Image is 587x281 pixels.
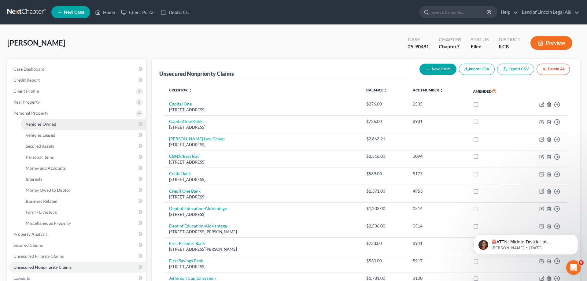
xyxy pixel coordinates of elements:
a: Vehicles Owned [21,119,146,130]
span: Case Dashboard [13,66,45,72]
a: First Savings Bank [169,258,203,263]
div: [STREET_ADDRESS] [169,264,356,270]
i: unfold_more [440,89,443,92]
div: $539.00 [366,171,403,177]
div: District [499,36,521,43]
span: [PERSON_NAME] [7,38,65,47]
div: 2535 [413,101,463,107]
a: Export CSV [497,64,534,75]
span: Secured Claims [13,242,43,248]
span: 8 [579,260,584,265]
span: Interests [26,176,42,182]
a: Balance unfold_more [366,88,388,92]
a: Vehicles Leased [21,130,146,141]
div: [STREET_ADDRESS][PERSON_NAME] [169,246,356,252]
a: Dept of Education/AidVantage [169,223,227,228]
a: DebtorCC [158,7,192,18]
a: First Premier Bank [169,241,205,246]
div: 3941 [413,240,463,246]
div: [STREET_ADDRESS] [169,194,356,200]
button: New Claim [419,64,456,75]
span: 7 [457,43,460,49]
div: [STREET_ADDRESS] [169,212,356,217]
a: Help [498,7,518,18]
button: Import CSV [459,64,495,75]
a: Money and Accounts [21,163,146,174]
button: Preview [530,36,572,50]
span: Real Property [13,99,40,105]
span: Lawsuits [13,275,30,281]
div: $530.00 [366,258,403,264]
div: 4953 [413,188,463,194]
a: Credit Report [9,75,146,86]
a: Client Portal [118,7,158,18]
div: Status [471,36,489,43]
a: [PERSON_NAME] Law Group [169,136,225,141]
a: Money Owed to Debtor [21,185,146,196]
span: Unsecured Priority Claims [13,253,64,259]
button: Delete All [537,64,570,75]
span: Credit Report [13,77,40,83]
a: Credit One Bank [169,188,201,194]
div: 3094 [413,153,463,159]
a: Secured Assets [21,141,146,152]
div: Case [408,36,429,43]
span: Farm / Livestock [26,209,57,215]
a: Case Dashboard [9,64,146,75]
span: Vehicles Leased [26,132,55,138]
div: Filed [471,43,489,50]
div: $1,203.00 [366,205,403,212]
a: Miscellaneous Property [21,218,146,229]
a: Creditor unfold_more [169,88,192,92]
div: Chapter [439,36,461,43]
a: Celtic Bank [169,171,191,176]
div: [STREET_ADDRESS] [169,159,356,165]
div: Chapter [439,43,461,50]
div: $276.00 [366,101,403,107]
a: Business Related [21,196,146,207]
a: Unsecured Nonpriority Claims [9,262,146,273]
span: Client Profile [13,88,39,94]
div: $1,371.00 [366,188,403,194]
span: Business Related [26,198,57,204]
div: 0514 [413,223,463,229]
a: Secured Claims [9,240,146,251]
span: Property Analysis [13,231,47,237]
i: unfold_more [188,89,192,92]
div: 9177 [413,171,463,177]
span: Money and Accounts [26,165,66,171]
input: Search by name... [431,6,487,18]
span: Vehicles Owned [26,121,56,127]
a: Home [92,7,118,18]
a: Interests [21,174,146,185]
div: [STREET_ADDRESS] [169,107,356,113]
span: Money Owed to Debtor [26,187,71,193]
a: CapitalOne/Kohls [169,119,203,124]
a: Jefferson Capital System [169,275,216,281]
span: Unsecured Nonpriority Claims [13,264,72,270]
div: [STREET_ADDRESS] [169,142,356,148]
span: Personal Property [13,110,48,116]
div: [STREET_ADDRESS] [169,124,356,130]
div: [STREET_ADDRESS] [169,177,356,183]
a: Acct Number unfold_more [413,88,443,92]
a: Unsecured Priority Claims [9,251,146,262]
span: Miscellaneous Property [26,220,71,226]
div: Unsecured Nonpriority Claims [159,70,234,77]
div: $2,316.00 [366,153,403,159]
iframe: Intercom live chat [566,260,581,275]
a: Property Analysis [9,229,146,240]
a: Land of Lincoln Legal Aid [519,7,579,18]
a: Capital One [169,101,192,106]
a: Personal Items [21,152,146,163]
div: ILCB [499,43,521,50]
iframe: Intercom notifications message [465,222,587,264]
div: 0514 [413,205,463,212]
span: New Case [64,10,84,15]
div: $2,536.00 [366,223,403,229]
a: Farm / Livestock [21,207,146,218]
